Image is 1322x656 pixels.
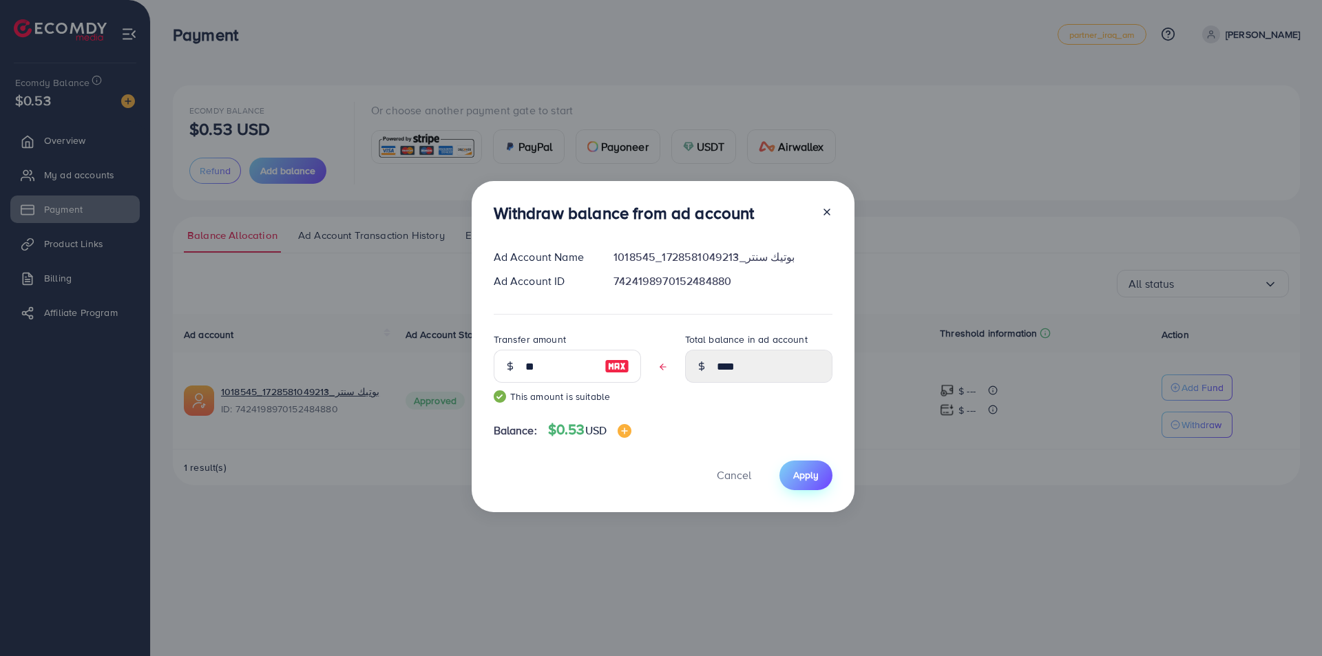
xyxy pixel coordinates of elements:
div: 1018545_بوتيك سنتر_1728581049213 [602,249,843,265]
label: Transfer amount [494,332,566,346]
iframe: Chat [1263,594,1312,646]
img: image [605,358,629,374]
span: Cancel [717,467,751,483]
img: image [618,424,631,438]
h3: Withdraw balance from ad account [494,203,755,223]
span: Apply [793,468,819,482]
img: guide [494,390,506,403]
span: Balance: [494,423,537,438]
button: Apply [779,461,832,490]
small: This amount is suitable [494,390,641,403]
div: 7424198970152484880 [602,273,843,289]
div: Ad Account Name [483,249,603,265]
button: Cancel [700,461,768,490]
label: Total balance in ad account [685,332,808,346]
div: Ad Account ID [483,273,603,289]
span: USD [585,423,607,438]
h4: $0.53 [548,421,631,438]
